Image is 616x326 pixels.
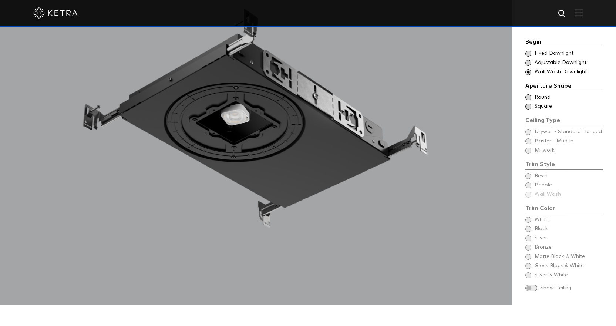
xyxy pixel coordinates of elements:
div: Aperture Shape [525,81,603,92]
span: Round [535,94,602,101]
span: Adjustable Downlight [535,59,602,67]
img: search icon [558,9,567,19]
span: Fixed Downlight [535,50,602,57]
div: Begin [525,37,603,48]
span: Show Ceiling [541,285,603,292]
img: ketra-logo-2019-white [33,7,78,19]
span: Wall Wash Downlight [535,68,602,76]
span: Square [535,103,602,110]
img: Hamburger%20Nav.svg [575,9,583,16]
